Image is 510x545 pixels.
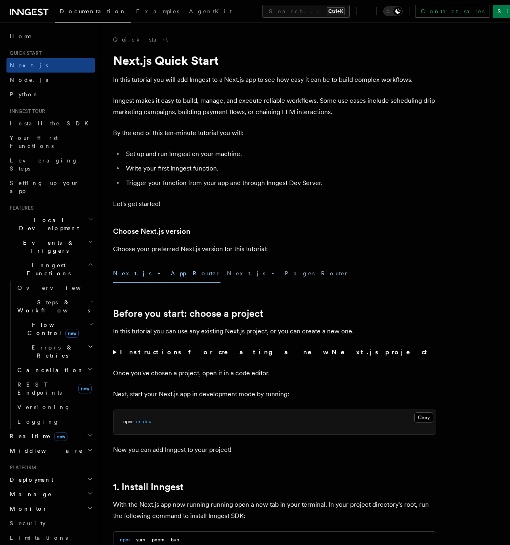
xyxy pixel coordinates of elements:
[14,414,95,429] a: Logging
[327,7,345,15] kbd: Ctrl+K
[113,481,184,493] a: 1. Install Inngest
[14,343,88,360] span: Errors & Retries
[6,73,95,87] a: Node.js
[10,91,39,98] span: Python
[10,520,46,526] span: Security
[6,235,95,258] button: Events & Triggers
[6,530,95,545] a: Limitations
[113,127,436,139] p: By the end of this ten-minute tutorial you will:
[227,264,349,283] button: Next.js - Pages Router
[10,120,93,127] span: Install the SDK
[10,157,78,172] span: Leveraging Steps
[6,490,52,498] span: Manage
[113,389,436,400] p: Next, start your Next.js app in development mode by running:
[113,368,436,379] p: Once you've chosen a project, open it in a code editor.
[14,363,95,377] button: Cancellation
[54,432,67,441] span: new
[113,347,436,358] summary: Instructions for creating a new Next.js project
[262,5,350,18] button: Search...Ctrl+K
[6,216,88,232] span: Local Development
[10,62,48,69] span: Next.js
[14,400,95,414] a: Versioning
[113,444,436,456] p: Now you can add Inngest to your project!
[6,116,95,131] a: Install the SDK
[6,429,95,443] button: Realtimenew
[124,163,436,174] li: Write your first Inngest function.
[14,295,95,318] button: Steps & Workflows
[6,261,87,277] span: Inngest Functions
[6,258,95,281] button: Inngest Functions
[6,176,95,198] a: Setting up your app
[14,377,95,400] a: REST Endpointsnew
[113,226,190,237] a: Choose Next.js version
[14,366,84,374] span: Cancellation
[14,318,95,340] button: Flow Controlnew
[6,50,42,56] span: Quick start
[78,384,92,393] span: new
[6,108,45,114] span: Inngest tour
[143,419,151,424] span: dev
[123,419,132,424] span: npm
[113,243,436,255] p: Choose your preferred Next.js version for this tutorial:
[136,8,179,15] span: Examples
[17,418,59,425] span: Logging
[17,381,62,396] span: REST Endpoints
[6,205,34,211] span: Features
[113,499,436,522] p: With the Next.js app now running running open a new tab in your terminal. In your project directo...
[6,501,95,516] button: Monitor
[113,326,436,337] p: In this tutorial you can use any existing Next.js project, or you can create a new one.
[6,464,36,471] span: Platform
[124,148,436,160] li: Set up and run Inngest on your machine.
[10,77,48,83] span: Node.js
[189,8,232,15] span: AgentKit
[10,180,79,194] span: Setting up your app
[10,32,32,40] span: Home
[131,2,184,22] a: Examples
[6,281,95,429] div: Inngest Functions
[414,412,433,423] button: Copy
[60,8,126,15] span: Documentation
[120,348,430,356] strong: Instructions for creating a new Next.js project
[6,505,48,513] span: Monitor
[6,476,53,484] span: Deployment
[14,298,90,314] span: Steps & Workflows
[14,281,95,295] a: Overview
[6,447,83,455] span: Middleware
[113,74,436,85] p: In this tutorial you will add Inngest to a Next.js app to see how easy it can be to build complex...
[55,2,131,23] a: Documentation
[6,239,88,255] span: Events & Triggers
[14,321,89,337] span: Flow Control
[6,29,95,44] a: Home
[17,285,101,291] span: Overview
[6,87,95,102] a: Python
[184,2,237,22] a: AgentKit
[383,6,403,16] button: Toggle dark mode
[10,535,68,541] span: Limitations
[124,177,436,189] li: Trigger your function from your app and through Inngest Dev Server.
[65,329,79,338] span: new
[6,58,95,73] a: Next.js
[132,419,140,424] span: run
[6,516,95,530] a: Security
[10,135,58,149] span: Your first Functions
[113,264,220,283] button: Next.js - App Router
[6,131,95,153] a: Your first Functions
[6,472,95,487] button: Deployment
[416,5,489,18] a: Contact sales
[14,340,95,363] button: Errors & Retries
[6,487,95,501] button: Manage
[6,153,95,176] a: Leveraging Steps
[113,35,168,44] a: Quick start
[17,404,71,410] span: Versioning
[113,198,436,210] p: Let's get started!
[113,308,263,319] a: Before you start: choose a project
[6,213,95,235] button: Local Development
[6,443,95,458] button: Middleware
[113,95,436,118] p: Inngest makes it easy to build, manage, and execute reliable workflows. Some use cases include sc...
[6,432,67,440] span: Realtime
[113,53,436,68] h1: Next.js Quick Start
